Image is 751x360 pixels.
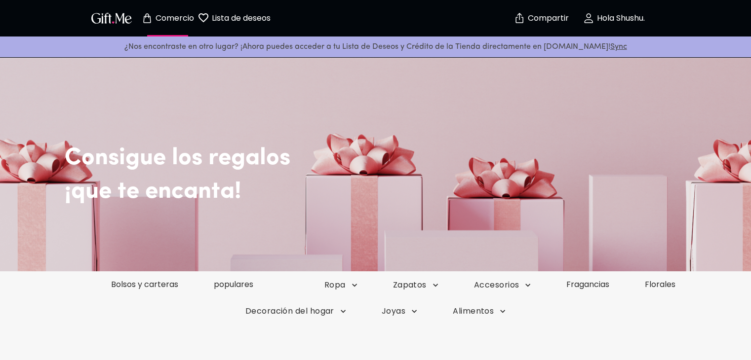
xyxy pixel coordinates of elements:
img: Logotipo de GiftMe [89,11,134,25]
button: Ropa [307,280,375,290]
font: Hola Shushu. [597,12,645,24]
button: Logotipo de GiftMe [88,12,135,24]
font: Zapatos [393,279,427,290]
a: Fragancias [549,279,627,290]
button: Alimentos [435,306,523,317]
button: Decoración del hogar [228,306,364,317]
button: Página de lista de deseos [207,2,261,34]
font: Florales [645,279,675,290]
button: Zapatos [375,280,456,290]
button: Compartir [524,1,558,36]
font: Accesorios [474,279,519,290]
font: Ropa [324,279,346,290]
font: Alimentos [453,305,494,317]
a: Florales [627,279,693,290]
font: Fragancias [566,279,609,290]
font: ¿Nos encontraste en otro lugar? ¡Ahora puedes acceder a tu Lista de Deseos y Crédito de la Tienda... [124,43,610,51]
button: Página de la tienda [141,2,195,34]
button: Accesorios [456,280,549,290]
img: seguro [514,12,525,24]
a: Sync [610,43,627,51]
font: Bolsos y carteras [111,279,178,290]
a: populares [196,279,271,290]
font: Lista de deseos [212,12,271,24]
button: Hola Shushu. [564,2,663,34]
a: Bolsos y carteras [93,279,196,290]
font: Consigue los regalos [65,146,290,170]
font: ¡que te encanta! [65,180,241,204]
font: populares [214,279,253,290]
font: Decoración del hogar [245,305,334,317]
button: Joyas [364,306,435,317]
font: Joyas [382,305,405,317]
font: Compartir [528,12,569,24]
font: Comercio [156,12,194,24]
